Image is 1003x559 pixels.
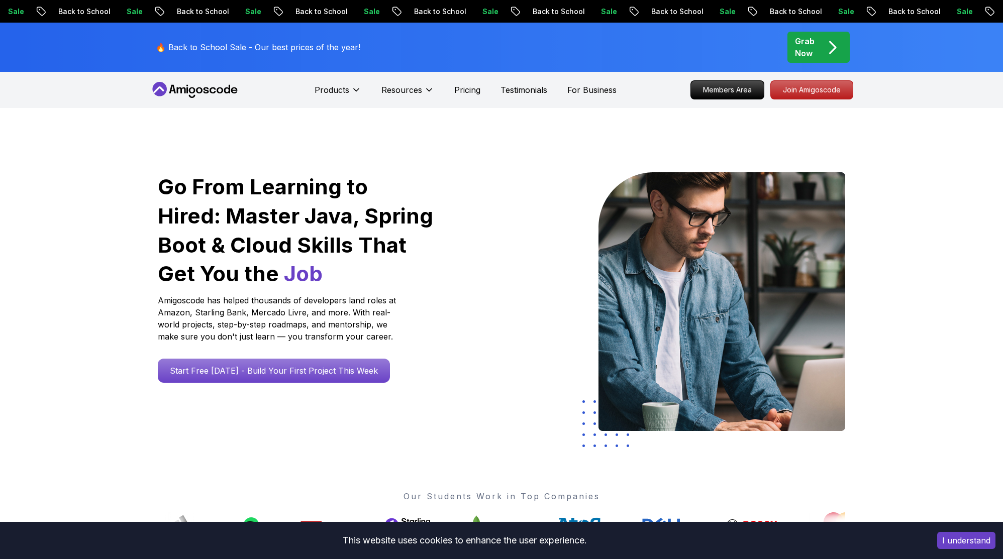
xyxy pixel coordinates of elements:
[381,84,434,104] button: Resources
[235,7,267,17] p: Sale
[404,7,472,17] p: Back to School
[353,7,385,17] p: Sale
[158,172,435,288] h1: Go From Learning to Hired: Master Java, Spring Boot & Cloud Skills That Get You the
[48,7,116,17] p: Back to School
[315,84,361,104] button: Products
[759,7,828,17] p: Back to School
[472,7,504,17] p: Sale
[156,41,360,53] p: 🔥 Back to School Sale - Our best prices of the year!
[381,84,422,96] p: Resources
[828,7,860,17] p: Sale
[690,80,764,99] a: Members Area
[691,81,764,99] p: Members Area
[285,7,353,17] p: Back to School
[158,359,390,383] a: Start Free [DATE] - Build Your First Project This Week
[166,7,235,17] p: Back to School
[641,7,709,17] p: Back to School
[590,7,623,17] p: Sale
[454,84,480,96] a: Pricing
[116,7,148,17] p: Sale
[598,172,845,431] img: hero
[878,7,946,17] p: Back to School
[522,7,590,17] p: Back to School
[770,80,853,99] a: Join Amigoscode
[8,529,922,551] div: This website uses cookies to enhance the user experience.
[158,294,399,343] p: Amigoscode has helped thousands of developers land roles at Amazon, Starling Bank, Mercado Livre,...
[158,490,845,502] p: Our Students Work in Top Companies
[709,7,741,17] p: Sale
[284,261,323,286] span: Job
[937,532,995,549] button: Accept cookies
[567,84,617,96] a: For Business
[771,81,853,99] p: Join Amigoscode
[946,7,978,17] p: Sale
[500,84,547,96] a: Testimonials
[315,84,349,96] p: Products
[795,35,815,59] p: Grab Now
